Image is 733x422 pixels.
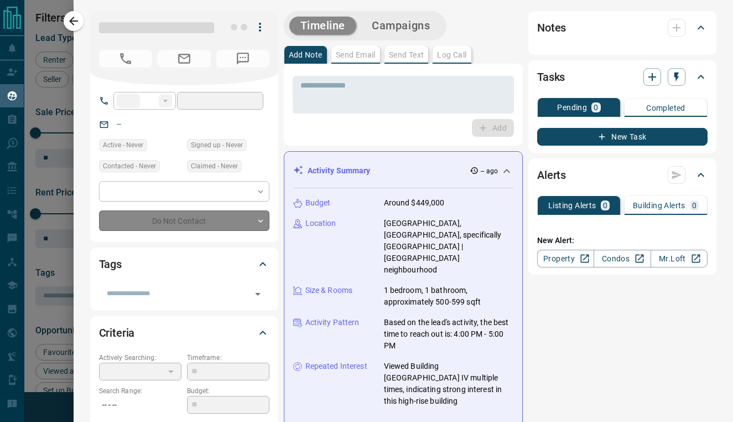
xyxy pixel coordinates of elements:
div: Activity Summary-- ago [293,161,514,181]
p: Actively Searching: [99,353,181,363]
div: Tasks [537,64,708,90]
h2: Tags [99,255,122,273]
p: Search Range: [99,386,181,396]
p: Repeated Interest [305,361,367,372]
p: Budget [305,197,331,209]
span: Signed up - Never [191,140,243,151]
p: 0 [692,202,696,209]
p: Based on the lead's activity, the best time to reach out is: 4:00 PM - 5:00 PM [384,317,514,352]
p: Listing Alerts [548,202,596,209]
p: Activity Pattern [305,317,360,328]
h2: Tasks [537,68,565,86]
p: New Alert: [537,235,708,246]
p: -- - -- [99,396,181,414]
span: No Email [158,50,211,68]
p: Size & Rooms [305,285,353,296]
p: Budget: [187,386,269,396]
p: 0 [594,104,598,111]
p: -- ago [481,166,498,176]
div: Criteria [99,320,269,346]
p: Add Note [289,51,323,59]
button: New Task [537,128,708,146]
div: Alerts [537,162,708,188]
a: Mr.Loft [651,250,708,267]
button: Timeline [289,17,357,35]
button: Campaigns [361,17,441,35]
div: Do Not Contact [99,210,269,231]
span: Active - Never [103,140,143,151]
span: No Number [99,50,152,68]
h2: Notes [537,19,566,37]
p: Activity Summary [308,165,371,177]
div: Tags [99,251,269,277]
span: Contacted - Never [103,161,156,172]
p: Around $449,000 [384,197,445,209]
div: Notes [537,14,708,41]
p: Building Alerts [633,202,685,209]
p: 0 [603,202,607,209]
p: Completed [646,104,685,112]
h2: Criteria [99,324,135,342]
a: Condos [594,250,651,267]
a: -- [117,120,121,128]
span: No Number [216,50,269,68]
a: Property [537,250,594,267]
p: Timeframe: [187,353,269,363]
button: Open [250,286,266,302]
span: Claimed - Never [191,161,238,172]
p: 1 bedroom, 1 bathroom, approximately 500-599 sqft [384,285,514,308]
p: Viewed Building [GEOGRAPHIC_DATA] IV multiple times, indicating strong interest in this high-rise... [384,361,514,407]
p: [GEOGRAPHIC_DATA], [GEOGRAPHIC_DATA], specifically [GEOGRAPHIC_DATA] | [GEOGRAPHIC_DATA] neighbou... [384,218,514,276]
p: Location [305,218,336,229]
p: Pending [557,104,587,111]
h2: Alerts [537,166,566,184]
